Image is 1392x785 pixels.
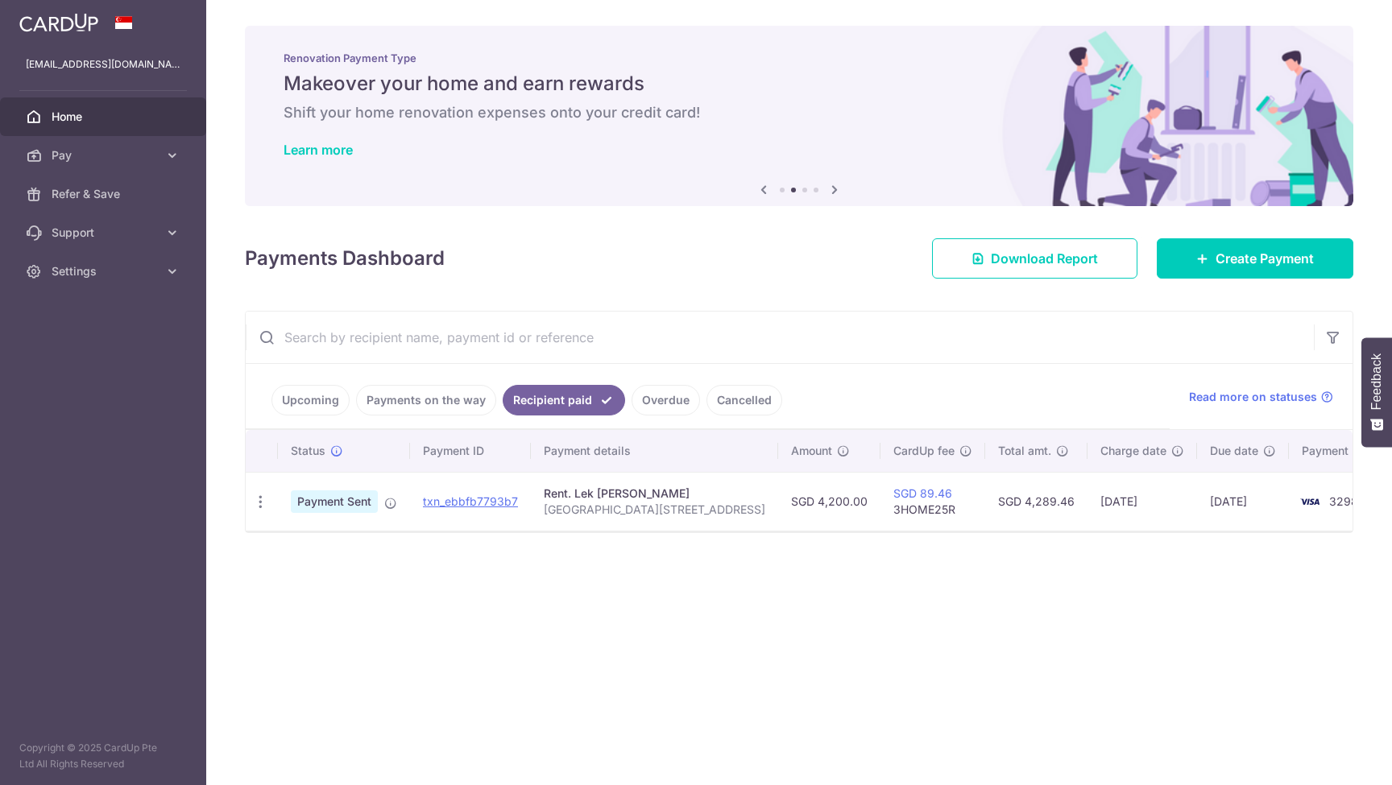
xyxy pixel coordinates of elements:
div: Rent. Lek [PERSON_NAME] [544,485,765,502]
a: Create Payment [1157,238,1353,279]
td: SGD 4,200.00 [778,472,880,531]
a: Overdue [632,385,700,415]
a: Payments on the way [356,385,496,415]
span: Due date [1210,443,1258,459]
span: Total amt. [998,443,1051,459]
span: Pay [52,147,158,163]
h6: Shift your home renovation expenses onto your credit card! [284,103,1315,122]
h4: Payments Dashboard [245,244,445,273]
button: Feedback - Show survey [1361,337,1392,447]
span: Refer & Save [52,186,158,202]
span: Charge date [1100,443,1166,459]
a: txn_ebbfb7793b7 [423,494,518,508]
a: Upcoming [271,385,350,415]
th: Payment details [531,430,778,472]
p: Renovation Payment Type [284,52,1315,64]
img: Renovation banner [245,26,1353,206]
td: [DATE] [1087,472,1197,531]
span: Status [291,443,325,459]
td: [DATE] [1197,472,1289,531]
a: Learn more [284,142,353,158]
a: Download Report [932,238,1137,279]
span: Amount [791,443,832,459]
span: Create Payment [1216,249,1314,268]
img: Bank Card [1294,492,1326,511]
span: Payment Sent [291,490,378,513]
span: Home [52,109,158,125]
h5: Makeover your home and earn rewards [284,71,1315,97]
td: SGD 4,289.46 [985,472,1087,531]
a: SGD 89.46 [893,486,952,500]
iframe: Opens a widget where you can find more information [1288,737,1376,777]
a: Recipient paid [503,385,625,415]
a: Cancelled [706,385,782,415]
span: Settings [52,263,158,279]
span: Read more on statuses [1189,389,1317,405]
span: Feedback [1369,353,1384,410]
span: Download Report [991,249,1098,268]
p: [GEOGRAPHIC_DATA][STREET_ADDRESS] [544,502,765,518]
td: 3HOME25R [880,472,985,531]
th: Payment ID [410,430,531,472]
img: CardUp [19,13,98,32]
span: CardUp fee [893,443,955,459]
p: [EMAIL_ADDRESS][DOMAIN_NAME] [26,56,180,72]
input: Search by recipient name, payment id or reference [246,312,1314,363]
span: Support [52,225,158,241]
a: Read more on statuses [1189,389,1333,405]
span: 3298 [1329,494,1358,508]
